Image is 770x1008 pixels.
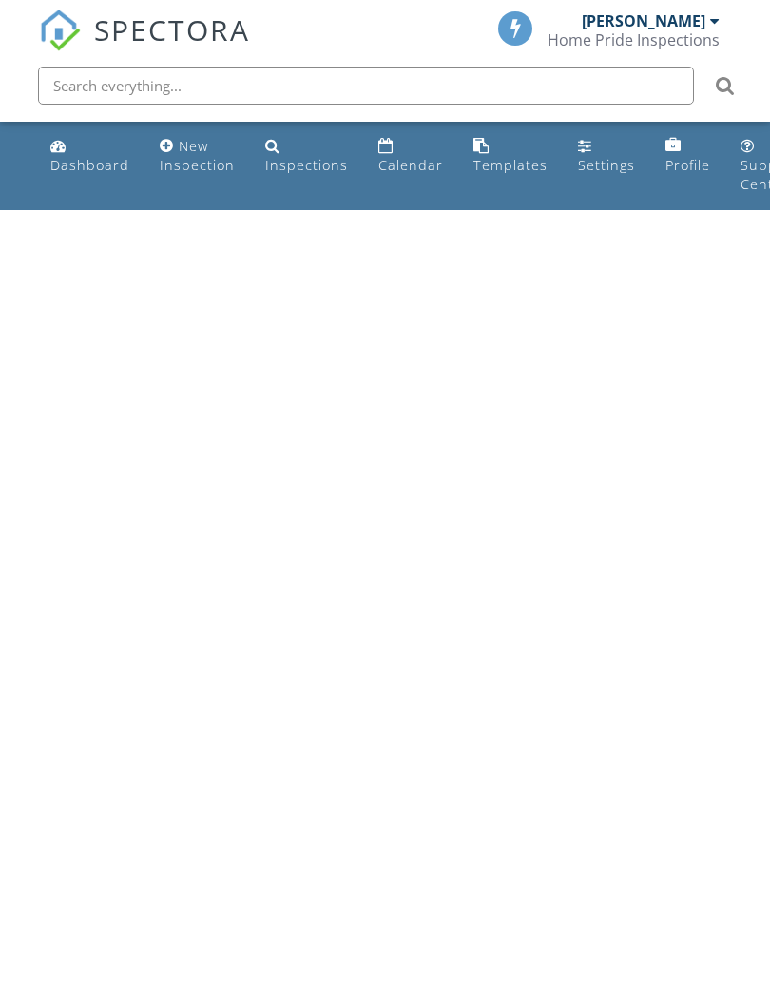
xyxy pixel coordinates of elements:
a: New Inspection [152,129,242,184]
div: Profile [665,156,710,174]
div: Templates [473,156,548,174]
a: Calendar [371,129,451,184]
span: SPECTORA [94,10,250,49]
div: Settings [578,156,635,174]
img: The Best Home Inspection Software - Spectora [39,10,81,51]
a: Settings [570,129,643,184]
a: Dashboard [43,129,137,184]
a: SPECTORA [39,26,250,66]
div: Calendar [378,156,443,174]
a: Templates [466,129,555,184]
div: New Inspection [160,137,235,174]
div: Inspections [265,156,348,174]
input: Search everything... [38,67,694,105]
div: Home Pride Inspections [548,30,720,49]
a: Profile [658,129,718,184]
div: [PERSON_NAME] [582,11,705,30]
a: Inspections [258,129,356,184]
div: Dashboard [50,156,129,174]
